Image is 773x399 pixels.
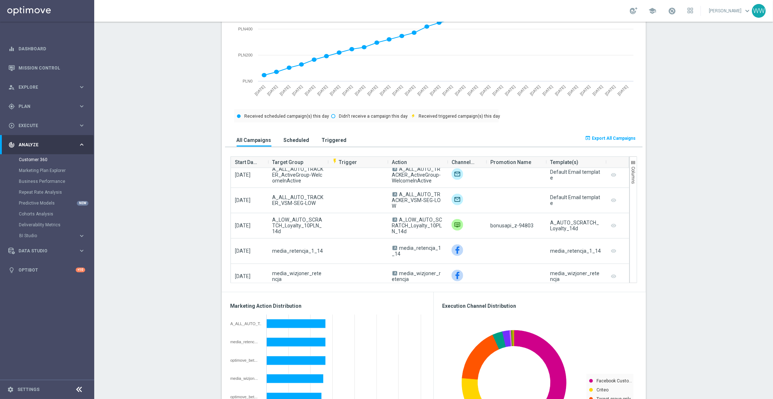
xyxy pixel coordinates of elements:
[379,84,391,96] text: [DATE]
[550,248,601,254] div: media_retencja_1_14
[242,79,253,83] text: PLN0
[8,142,78,148] div: Analyze
[19,176,93,187] div: Business Performance
[284,137,309,143] h3: Scheduled
[392,246,397,250] span: A
[272,270,323,282] span: media_wizjoner_retencja
[320,133,349,147] button: Triggered
[8,104,86,109] div: gps_fixed Plan keyboard_arrow_right
[272,194,323,206] span: A_ALL_AUTO_TRACKER_VSM-SEG-LOW
[604,84,616,96] text: [DATE]
[616,84,628,96] text: [DATE]
[541,84,553,96] text: [DATE]
[18,39,85,58] a: Dashboard
[17,387,40,392] a: Settings
[19,234,71,238] span: BI Studio
[8,65,86,71] button: Mission Control
[490,223,533,228] span: bonusapi_z-94803
[254,84,266,96] text: [DATE]
[304,84,316,96] text: [DATE]
[8,142,15,148] i: track_changes
[8,122,15,129] i: play_circle_outline
[235,248,251,254] span: [DATE]
[452,168,463,180] img: Target group only
[416,84,428,96] text: [DATE]
[743,7,751,15] span: keyboard_arrow_down
[392,192,397,197] span: A
[418,114,500,119] text: Received triggered campaign(s) this day
[18,249,78,253] span: Data Studio
[19,165,93,176] div: Marketing Plan Explorer
[631,167,636,184] span: Columns
[230,376,261,381] div: media_wizjoner_retencja
[585,135,591,141] i: open_in_browser
[332,158,338,164] i: flash_on
[392,166,441,184] span: A_ALL_AUTO_TRACKER_ActiveGroup-WelcomeInActive
[452,270,463,281] img: Facebook Custom Audience
[19,187,93,198] div: Repeat Rate Analysis
[8,248,86,254] div: Data Studio keyboard_arrow_right
[441,84,453,96] text: [DATE]
[8,46,15,52] i: equalizer
[19,230,93,241] div: BI Studio
[8,123,86,129] button: play_circle_outline Execute keyboard_arrow_right
[235,133,273,147] button: All Campaigns
[429,84,441,96] text: [DATE]
[230,358,261,362] div: optimove_bet_1D_plus
[19,168,75,173] a: Marketing Plan Explorer
[8,46,86,52] div: equalizer Dashboard
[19,157,75,163] a: Customer 360
[8,260,85,280] div: Optibot
[230,395,261,399] div: optimove_bet_14D_and_reg_30D
[392,167,397,171] span: A
[479,84,491,96] text: [DATE]
[392,270,441,282] span: media_wizjoner_retencja
[529,84,541,96] text: [DATE]
[235,223,251,228] span: [DATE]
[597,378,632,383] text: Facebook Custo…
[491,84,503,96] text: [DATE]
[18,123,78,128] span: Execute
[442,303,637,309] h3: Execution Channel Distribution
[19,189,75,195] a: Repeat Rate Analysis
[235,172,251,178] span: [DATE]
[550,220,601,231] div: A_AUTO_SCRATCH_Loyalty_14d
[238,27,253,31] text: PLN400
[392,192,441,209] span: A_ALL_AUTO_TRACKER_VSM-SEG-LOW
[338,114,407,119] text: Didn't receive a campaign this day
[452,219,463,231] img: Private message
[708,5,752,16] a: [PERSON_NAME]keyboard_arrow_down
[392,271,397,276] span: A
[235,197,251,203] span: [DATE]
[316,84,328,96] text: [DATE]
[230,303,425,309] h3: Marketing Action Distribution
[19,200,75,206] a: Predictive Models
[550,155,578,169] span: Template(s)
[78,122,85,129] i: keyboard_arrow_right
[78,103,85,110] i: keyboard_arrow_right
[392,245,441,257] span: media_retencja_1_14
[78,141,85,148] i: keyboard_arrow_right
[452,194,463,205] img: Target group only
[8,84,78,91] div: Explore
[18,85,78,89] span: Explore
[78,84,85,91] i: keyboard_arrow_right
[8,122,78,129] div: Execute
[392,155,407,169] span: Action
[8,267,15,273] i: lightbulb
[18,260,76,280] a: Optibot
[19,234,78,238] div: BI Studio
[230,340,261,344] div: media_retencja_1_14
[19,209,93,219] div: Cohorts Analysis
[341,84,353,96] text: [DATE]
[279,84,291,96] text: [DATE]
[19,178,75,184] a: Business Performance
[8,142,86,148] div: track_changes Analyze keyboard_arrow_right
[452,244,463,256] img: Facebook Custom Audience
